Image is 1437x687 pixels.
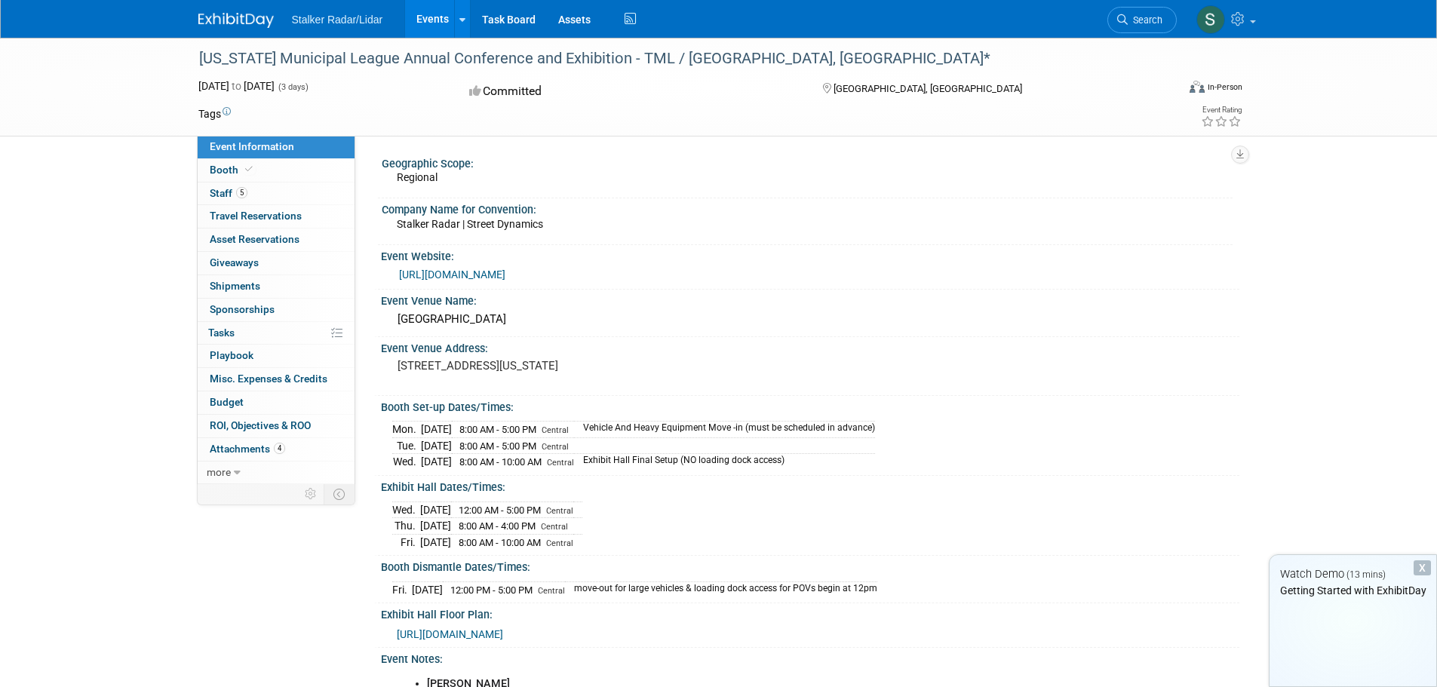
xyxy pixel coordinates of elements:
[381,245,1239,264] div: Event Website:
[1201,106,1242,114] div: Event Rating
[397,218,543,230] span: Stalker Radar | Street Dynamics
[198,368,355,391] a: Misc. Expenses & Credits
[277,82,309,92] span: (3 days)
[547,458,574,468] span: Central
[421,422,452,438] td: [DATE]
[392,422,421,438] td: Mon.
[542,425,569,435] span: Central
[210,164,256,176] span: Booth
[198,80,275,92] span: [DATE] [DATE]
[236,187,247,198] span: 5
[210,187,247,199] span: Staff
[198,322,355,345] a: Tasks
[420,501,451,518] td: [DATE]
[382,152,1233,171] div: Geographic Scope:
[392,518,420,535] td: Thu.
[210,140,294,152] span: Event Information
[198,106,231,121] td: Tags
[324,484,355,504] td: Toggle Event Tabs
[1107,7,1177,33] a: Search
[381,337,1239,356] div: Event Venue Address:
[465,78,798,105] div: Committed
[208,327,235,339] span: Tasks
[381,396,1239,415] div: Booth Set-up Dates/Times:
[210,210,302,222] span: Travel Reservations
[398,359,722,373] pre: [STREET_ADDRESS][US_STATE]
[382,198,1233,217] div: Company Name for Convention:
[574,422,875,438] td: Vehicle And Heavy Equipment Move -in (must be scheduled in advance)
[399,268,505,281] a: [URL][DOMAIN_NAME]
[459,456,542,468] span: 8:00 AM - 10:00 AM
[198,228,355,251] a: Asset Reservations
[392,308,1228,331] div: [GEOGRAPHIC_DATA]
[538,586,565,596] span: Central
[229,80,244,92] span: to
[381,290,1239,308] div: Event Venue Name:
[198,415,355,437] a: ROI, Objectives & ROO
[546,506,573,516] span: Central
[459,424,536,435] span: 8:00 AM - 5:00 PM
[397,628,503,640] a: [URL][DOMAIN_NAME]
[198,462,355,484] a: more
[210,280,260,292] span: Shipments
[1196,5,1225,34] img: Stuart Kissner
[1088,78,1243,101] div: Event Format
[834,83,1022,94] span: [GEOGRAPHIC_DATA], [GEOGRAPHIC_DATA]
[1270,566,1436,582] div: Watch Demo
[1346,569,1386,580] span: (13 mins)
[421,437,452,454] td: [DATE]
[412,581,443,597] td: [DATE]
[1207,81,1242,93] div: In-Person
[194,45,1154,72] div: [US_STATE] Municipal League Annual Conference and Exhibition - TML / [GEOGRAPHIC_DATA], [GEOGRAPH...
[198,182,355,205] a: Staff5
[210,303,275,315] span: Sponsorships
[392,437,421,454] td: Tue.
[381,556,1239,575] div: Booth Dismantle Dates/Times:
[210,256,259,268] span: Giveaways
[1414,560,1431,575] div: Dismiss
[450,584,533,596] span: 12:00 PM - 5:00 PM
[397,171,438,183] span: Regional
[459,537,541,548] span: 8:00 AM - 10:00 AM
[381,648,1239,667] div: Event Notes:
[392,534,420,550] td: Fri.
[210,443,285,455] span: Attachments
[245,165,253,173] i: Booth reservation complete
[459,505,541,516] span: 12:00 AM - 5:00 PM
[1270,583,1436,598] div: Getting Started with ExhibitDay
[381,476,1239,495] div: Exhibit Hall Dates/Times:
[459,520,536,532] span: 8:00 AM - 4:00 PM
[542,442,569,452] span: Central
[198,438,355,461] a: Attachments4
[198,299,355,321] a: Sponsorships
[1190,81,1205,93] img: Format-Inperson.png
[298,484,324,504] td: Personalize Event Tab Strip
[459,440,536,452] span: 8:00 AM - 5:00 PM
[392,454,421,470] td: Wed.
[1128,14,1162,26] span: Search
[274,443,285,454] span: 4
[210,373,327,385] span: Misc. Expenses & Credits
[392,501,420,518] td: Wed.
[210,349,253,361] span: Playbook
[198,136,355,158] a: Event Information
[198,345,355,367] a: Playbook
[392,581,412,597] td: Fri.
[420,518,451,535] td: [DATE]
[420,534,451,550] td: [DATE]
[541,522,568,532] span: Central
[565,581,877,597] td: move-out for large vehicles & loading dock access for POVs begin at 12pm
[198,252,355,274] a: Giveaways
[198,159,355,182] a: Booth
[210,419,311,431] span: ROI, Objectives & ROO
[210,233,299,245] span: Asset Reservations
[207,466,231,478] span: more
[198,205,355,228] a: Travel Reservations
[292,14,383,26] span: Stalker Radar/Lidar
[198,13,274,28] img: ExhibitDay
[198,391,355,414] a: Budget
[381,603,1239,622] div: Exhibit Hall Floor Plan:
[546,538,573,548] span: Central
[574,454,875,470] td: Exhibit Hall Final Setup (NO loading dock access)
[421,454,452,470] td: [DATE]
